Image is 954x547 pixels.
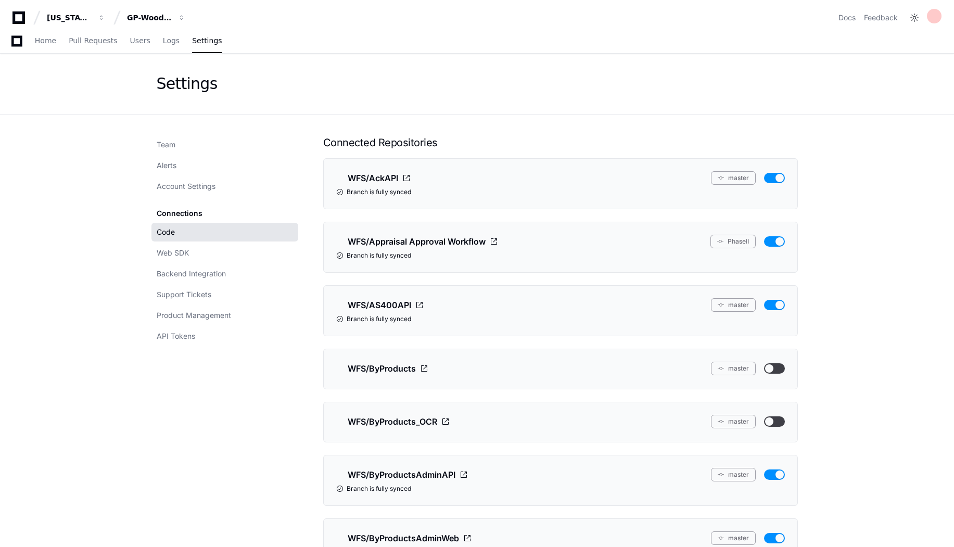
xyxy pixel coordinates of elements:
[348,172,398,184] span: WFS/AckAPI
[123,8,189,27] button: GP-WoodOps
[711,171,756,185] button: master
[157,160,176,171] span: Alerts
[43,8,109,27] button: [US_STATE] Pacific
[151,156,298,175] a: Alerts
[711,415,756,428] button: master
[711,468,756,481] button: master
[151,177,298,196] a: Account Settings
[127,12,172,23] div: GP-WoodOps
[711,531,756,545] button: master
[348,299,411,311] span: WFS/AS400API
[69,29,117,53] a: Pull Requests
[348,235,486,248] span: WFS/Appraisal Approval Workflow
[151,264,298,283] a: Backend Integration
[151,244,298,262] a: Web SDK
[192,29,222,53] a: Settings
[151,135,298,154] a: Team
[348,415,437,428] span: WFS/ByProducts_OCR
[336,468,468,481] a: WFS/ByProductsAdminAPI
[711,362,756,375] button: master
[157,331,195,341] span: API Tokens
[336,415,450,428] a: WFS/ByProducts_OCR
[35,37,56,44] span: Home
[336,235,498,248] a: WFS/Appraisal Approval Workflow
[336,251,785,260] div: Branch is fully synced
[157,269,226,279] span: Backend Integration
[151,327,298,346] a: API Tokens
[323,135,798,150] h1: Connected Repositories
[157,227,175,237] span: Code
[157,248,189,258] span: Web SDK
[157,139,175,150] span: Team
[711,298,756,312] button: master
[130,29,150,53] a: Users
[348,362,416,375] span: WFS/ByProducts
[157,181,215,192] span: Account Settings
[151,285,298,304] a: Support Tickets
[192,37,222,44] span: Settings
[130,37,150,44] span: Users
[151,306,298,325] a: Product Management
[163,29,180,53] a: Logs
[348,532,459,544] span: WFS/ByProductsAdminWeb
[336,171,411,185] a: WFS/AckAPI
[336,362,428,375] a: WFS/ByProducts
[163,37,180,44] span: Logs
[864,12,898,23] button: Feedback
[336,298,424,312] a: WFS/AS400API
[838,12,856,23] a: Docs
[69,37,117,44] span: Pull Requests
[710,235,756,248] button: PhaseII
[157,289,211,300] span: Support Tickets
[35,29,56,53] a: Home
[336,315,785,323] div: Branch is fully synced
[157,74,218,93] div: Settings
[157,310,231,321] span: Product Management
[336,531,472,545] a: WFS/ByProductsAdminWeb
[348,468,455,481] span: WFS/ByProductsAdminAPI
[336,188,785,196] div: Branch is fully synced
[47,12,92,23] div: [US_STATE] Pacific
[336,485,785,493] div: Branch is fully synced
[151,223,298,241] a: Code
